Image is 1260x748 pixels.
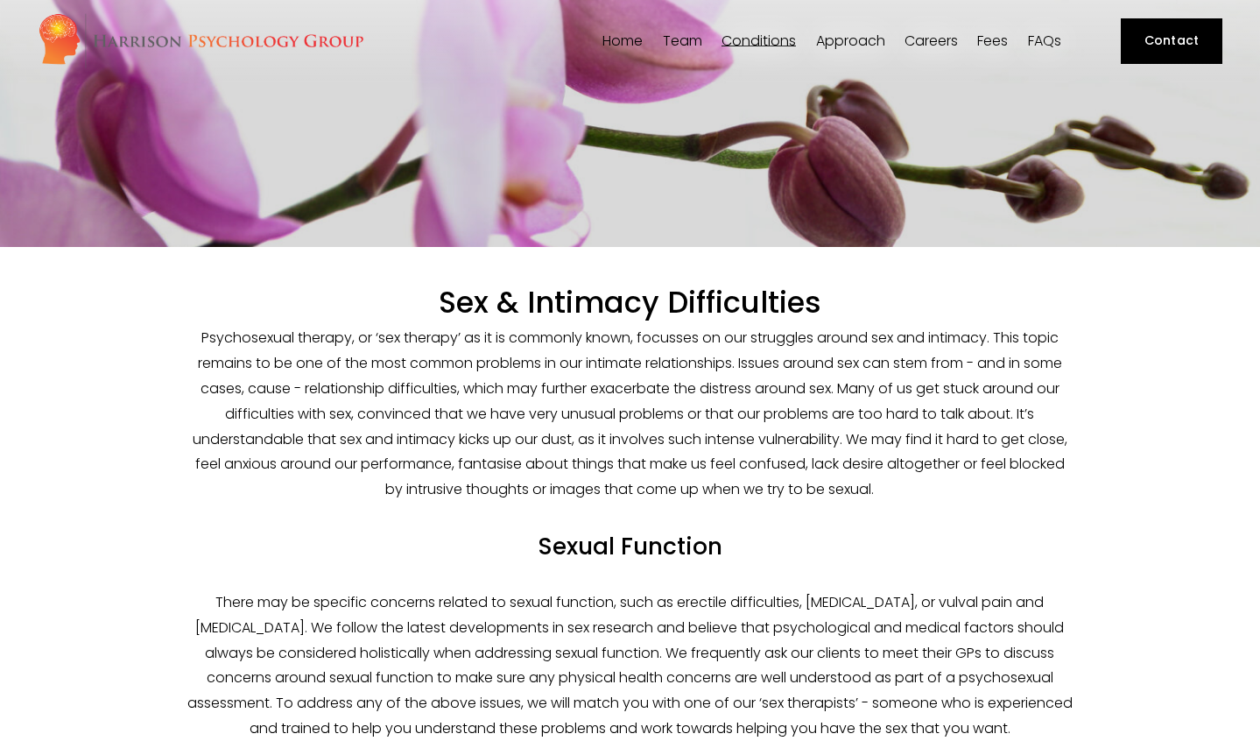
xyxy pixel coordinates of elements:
a: Home [602,32,643,49]
h1: Sex & Intimacy Difficulties [186,285,1074,321]
p: Psychosexual therapy, or ‘sex therapy’ as it is commonly known, focusses on our struggles around ... [186,326,1074,503]
p: There may be specific concerns related to sexual function, such as erectile difficulties, [MEDICA... [186,590,1074,742]
a: FAQs [1028,32,1061,49]
a: folder dropdown [722,32,796,49]
a: folder dropdown [663,32,702,49]
a: Fees [977,32,1008,49]
span: Approach [816,34,885,48]
a: folder dropdown [816,32,885,49]
h4: Sexual Function [186,531,1074,562]
a: Careers [905,32,958,49]
span: Conditions [722,34,796,48]
span: Team [663,34,702,48]
img: Harrison Psychology Group [38,12,364,69]
a: Contact [1121,18,1221,64]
